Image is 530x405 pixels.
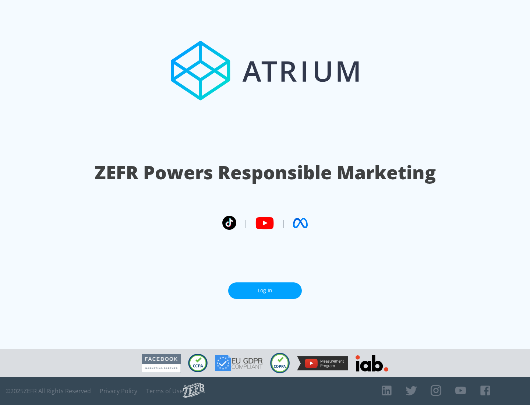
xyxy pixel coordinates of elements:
span: | [244,218,248,229]
img: Facebook Marketing Partner [142,354,181,373]
span: | [281,218,286,229]
h1: ZEFR Powers Responsible Marketing [95,160,436,185]
img: CCPA Compliant [188,354,208,372]
a: Terms of Use [146,387,183,395]
a: Privacy Policy [100,387,137,395]
img: IAB [356,355,388,371]
a: Log In [228,282,302,299]
img: YouTube Measurement Program [297,356,348,370]
span: © 2025 ZEFR All Rights Reserved [6,387,91,395]
img: GDPR Compliant [215,355,263,371]
img: COPPA Compliant [270,353,290,373]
